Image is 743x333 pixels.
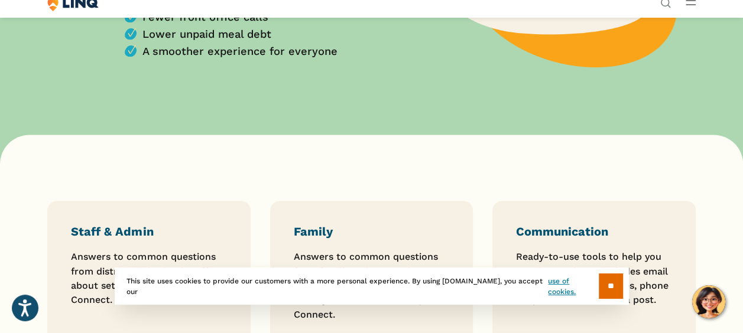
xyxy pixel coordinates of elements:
p: Ready-to-use tools to help you get the word out! Includes email templates, text messages, phone s... [516,250,671,307]
li: Lower unpaid meal debt [125,25,362,43]
li: A smoother experience for everyone [125,43,362,60]
p: Answers to common questions from district and school staff about setting up and using LINQ Connect. [71,250,226,307]
button: Hello, have a question? Let’s chat. [692,285,725,318]
div: This site uses cookies to provide our customers with a more personal experience. By using [DOMAIN... [115,267,629,305]
h3: Family [294,224,449,240]
h3: Communication [516,224,671,240]
h3: Staff & Admin [71,224,226,240]
a: use of cookies. [548,276,598,297]
p: Answers to common questions from families, plus step-by-step guides you can share to help them ge... [294,250,449,322]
